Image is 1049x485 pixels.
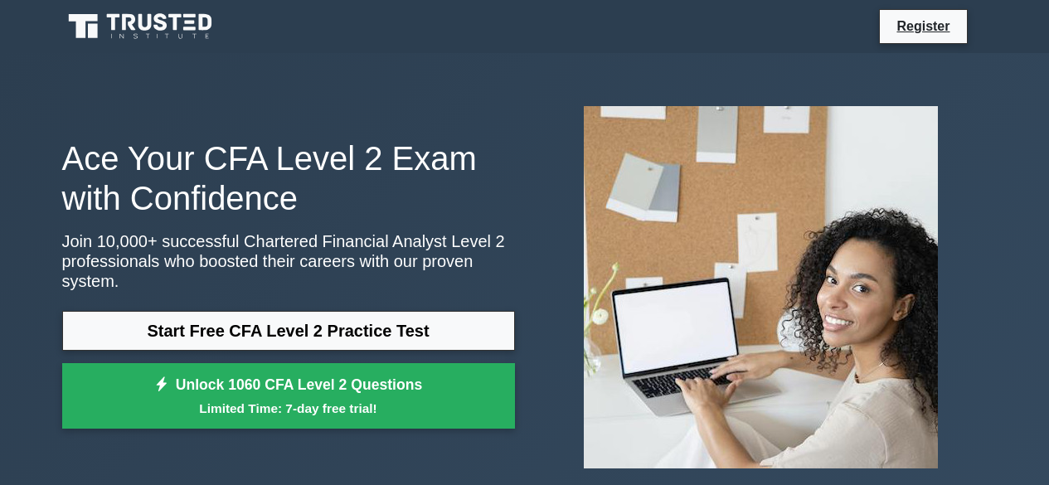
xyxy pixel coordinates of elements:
[83,399,494,418] small: Limited Time: 7-day free trial!
[62,311,515,351] a: Start Free CFA Level 2 Practice Test
[886,16,959,36] a: Register
[62,138,515,218] h1: Ace Your CFA Level 2 Exam with Confidence
[62,231,515,291] p: Join 10,000+ successful Chartered Financial Analyst Level 2 professionals who boosted their caree...
[62,363,515,429] a: Unlock 1060 CFA Level 2 QuestionsLimited Time: 7-day free trial!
